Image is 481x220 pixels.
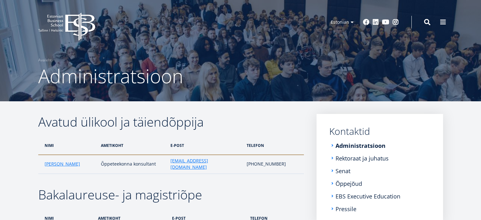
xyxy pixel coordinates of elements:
[98,136,167,155] th: ametikoht
[336,142,385,149] a: Administratsioon
[244,136,304,155] th: telefon
[336,193,400,199] a: EBS Executive Education
[170,158,240,170] a: [EMAIL_ADDRESS][DOMAIN_NAME]
[392,19,399,25] a: Instagram
[38,187,304,203] h2: Bakalaureuse- ja magistriõpe
[336,155,389,161] a: Rektoraat ja juhatus
[167,136,244,155] th: e-post
[38,114,304,130] h2: Avatud ülikool ja täiendõppija
[38,63,183,89] span: Administratsioon
[363,19,369,25] a: Facebook
[336,180,362,187] a: Õppejõud
[38,136,98,155] th: nimi
[98,155,167,174] td: Õppeteekonna konsultant
[329,127,430,136] a: Kontaktid
[336,206,356,212] a: Pressile
[45,161,80,167] a: [PERSON_NAME]
[38,57,52,63] a: Avaleht
[244,155,304,174] td: [PHONE_NUMBER]
[336,168,350,174] a: Senat
[373,19,379,25] a: Linkedin
[382,19,389,25] a: Youtube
